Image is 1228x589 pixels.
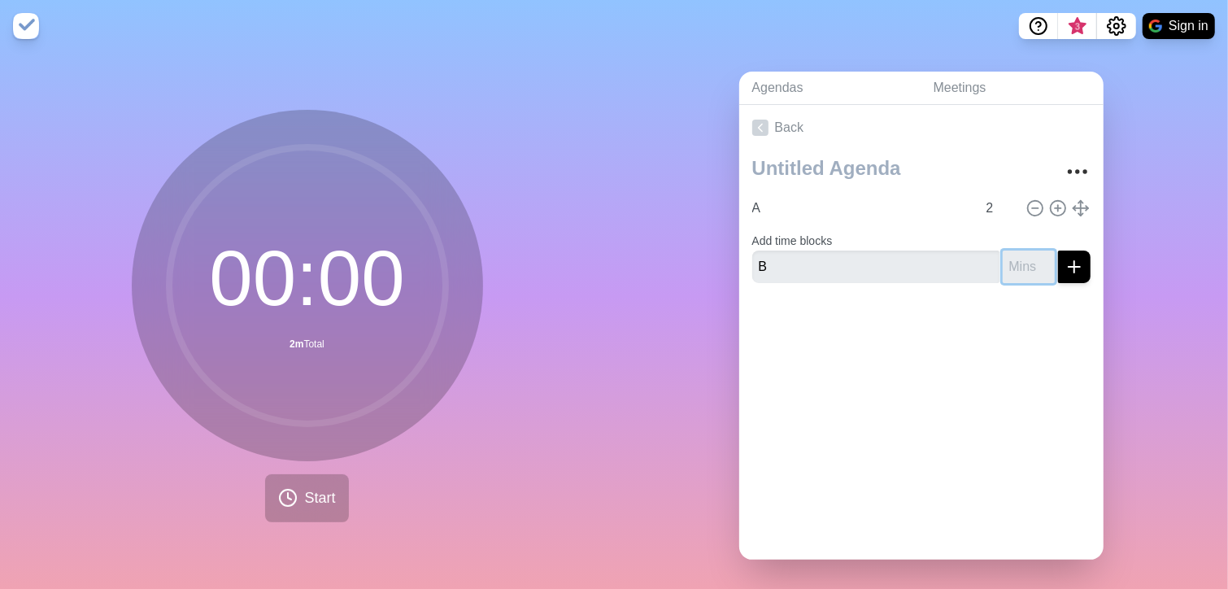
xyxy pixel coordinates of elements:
input: Name [752,251,999,283]
img: timeblocks logo [13,13,39,39]
button: What’s new [1058,13,1097,39]
input: Mins [980,192,1019,225]
span: Start [304,487,335,509]
button: More [1061,155,1094,188]
input: Name [746,192,977,225]
img: google logo [1149,20,1162,33]
input: Mins [1003,251,1055,283]
button: Sign in [1143,13,1215,39]
button: Start [265,474,348,522]
button: Help [1019,13,1058,39]
label: Add time blocks [752,234,833,247]
a: Agendas [739,72,921,105]
a: Back [739,105,1104,151]
button: Settings [1097,13,1136,39]
span: 3 [1071,20,1084,33]
a: Meetings [921,72,1104,105]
